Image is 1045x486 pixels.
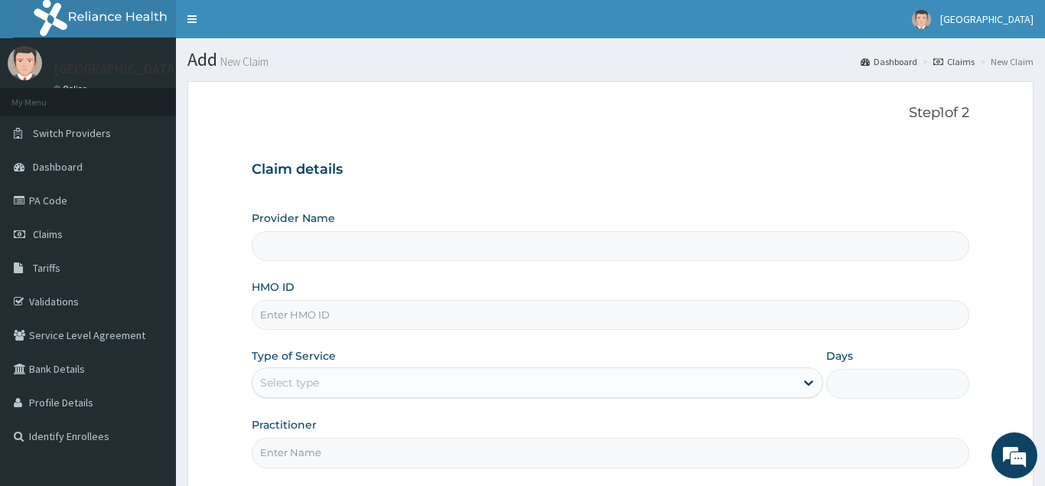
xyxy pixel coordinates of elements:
[8,46,42,80] img: User Image
[933,55,975,68] a: Claims
[826,348,853,364] label: Days
[33,126,111,140] span: Switch Providers
[976,55,1034,68] li: New Claim
[54,62,180,76] p: [GEOGRAPHIC_DATA]
[252,105,969,122] p: Step 1 of 2
[33,261,60,275] span: Tariffs
[252,210,335,226] label: Provider Name
[861,55,917,68] a: Dashboard
[252,161,969,178] h3: Claim details
[33,160,83,174] span: Dashboard
[217,56,269,67] small: New Claim
[252,348,336,364] label: Type of Service
[940,12,1034,26] span: [GEOGRAPHIC_DATA]
[252,300,969,330] input: Enter HMO ID
[54,83,90,94] a: Online
[252,279,295,295] label: HMO ID
[912,10,931,29] img: User Image
[33,227,63,241] span: Claims
[252,417,317,432] label: Practitioner
[260,375,319,390] div: Select type
[187,50,1034,70] h1: Add
[252,438,969,468] input: Enter Name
